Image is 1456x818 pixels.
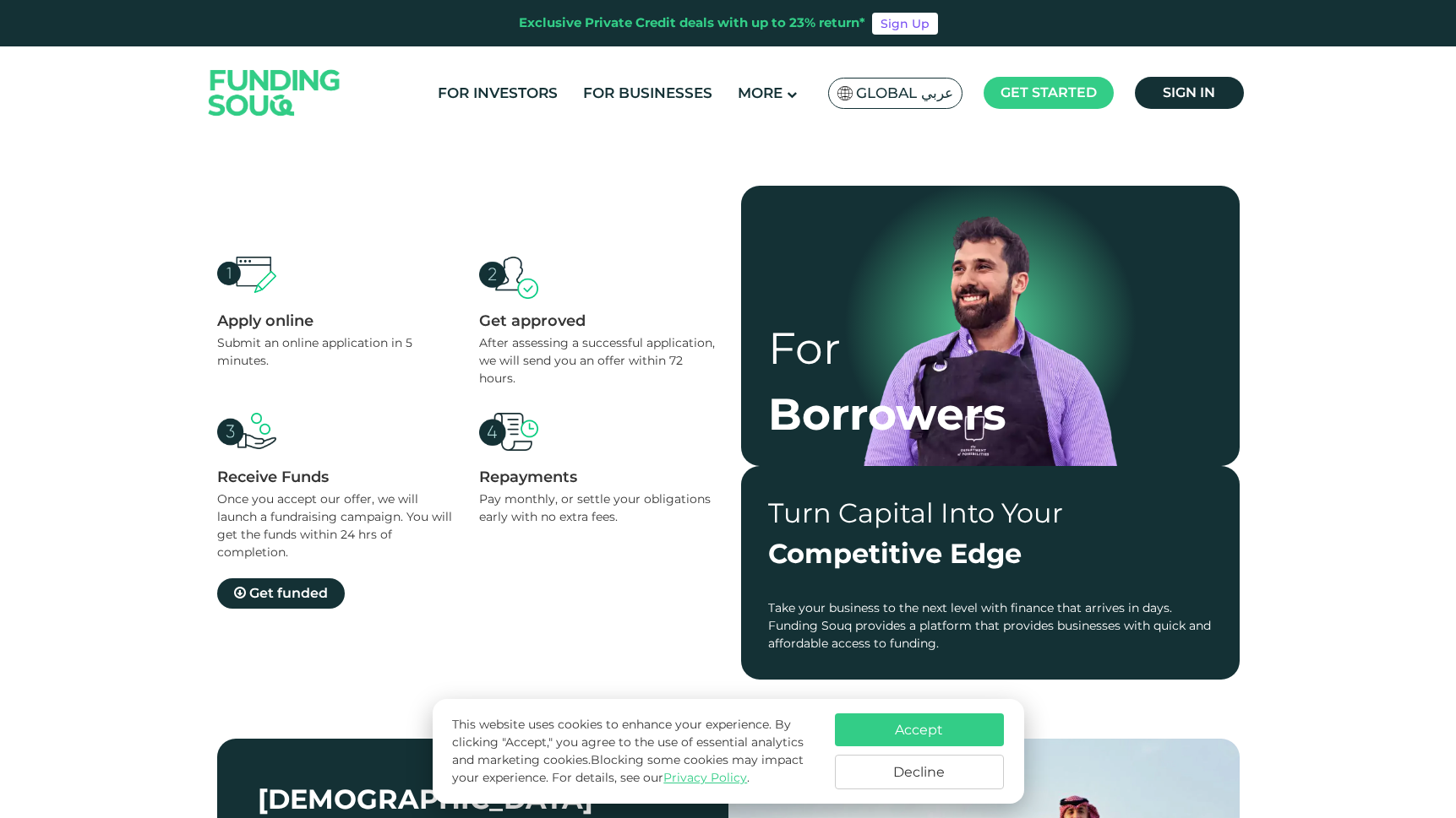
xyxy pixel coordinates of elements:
[552,770,750,785] span: For details, see our .
[835,755,1004,789] button: Decline
[249,585,328,601] span: Get funded
[1135,77,1244,109] a: Sign in
[479,490,716,526] div: Pay monthly, or settle your obligations early with no extra fees.
[479,468,716,486] div: Repayments
[452,716,817,787] p: This website uses cookies to enhance your experience. By clicking "Accept," you agree to the use ...
[872,13,938,35] a: Sign Up
[479,257,538,300] img: create account
[217,578,345,609] a: Get funded
[768,600,1211,651] span: Take your business to the next level with finance that arrives in days. Funding Souq provides a p...
[1163,84,1215,100] span: Sign in
[856,84,953,103] span: Global عربي
[434,79,562,107] a: For Investors
[738,84,783,101] span: More
[452,752,804,785] span: Blocking some cookies may impact your experience.
[479,413,538,451] img: create account
[217,490,454,561] div: Once you accept our offer, we will launch a fundraising campaign. You will get the funds within 2...
[217,257,276,293] img: create account
[768,316,1006,382] div: For
[663,770,747,785] a: Privacy Policy
[217,413,276,449] img: create account
[835,713,1004,746] button: Accept
[479,311,716,330] div: Get approved
[768,537,1022,570] span: Competitive Edge
[217,311,454,330] div: Apply online
[837,86,853,100] img: SA Flag
[579,79,717,107] a: For Businesses
[519,14,865,33] div: Exclusive Private Credit deals with up to 23% return*
[768,496,1063,529] span: Turn Capital Into Your
[217,468,454,486] div: Receive Funds
[192,50,357,135] img: Logo
[217,334,454,370] div: Submit an online application in 5 minutes.
[479,334,716,387] div: After assessing a successful application, we will send you an offer within 72 hours.
[864,213,1117,466] img: for-borrower
[768,382,1006,447] div: Borrowers
[1001,84,1097,100] span: Get started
